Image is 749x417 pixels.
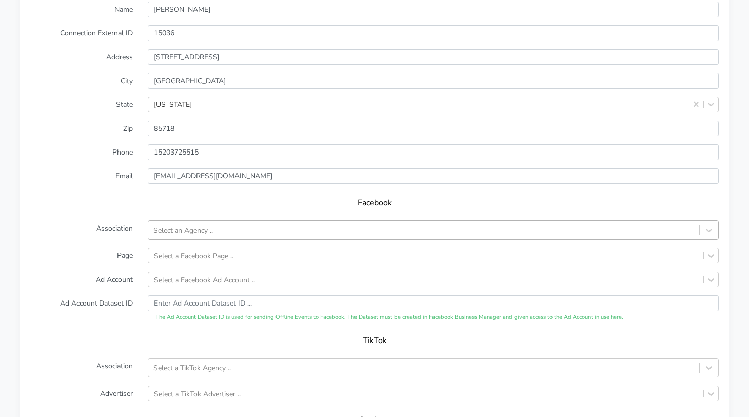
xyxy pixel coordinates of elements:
input: Enter Name ... [148,2,719,17]
label: Association [23,220,140,240]
label: Association [23,358,140,377]
input: Enter Ad Account Dataset ID ... [148,295,719,311]
label: Email [23,168,140,184]
label: City [23,73,140,89]
label: Ad Account Dataset ID [23,295,140,322]
label: Advertiser [23,386,140,401]
label: Page [23,248,140,263]
label: Zip [23,121,140,136]
input: Enter Address .. [148,49,719,65]
input: Enter the City .. [148,73,719,89]
div: The Ad Account Dataset ID is used for sending Offline Events to Facebook. The Dataset must be cre... [148,313,719,322]
label: Address [23,49,140,65]
div: [US_STATE] [154,99,192,110]
label: Name [23,2,140,17]
input: Enter the external ID .. [148,25,719,41]
label: State [23,97,140,112]
div: Select a TikTok Agency .. [153,363,231,373]
div: Select a Facebook Page .. [154,250,233,261]
h5: Facebook [41,198,708,208]
div: Select an Agency .. [153,225,213,236]
h5: TikTok [41,336,708,346]
input: Enter phone ... [148,144,719,160]
input: Enter Email ... [148,168,719,184]
label: Phone [23,144,140,160]
label: Ad Account [23,272,140,287]
div: Select a Facebook Ad Account .. [154,274,255,285]
label: Connection External ID [23,25,140,41]
input: Enter Zip .. [148,121,719,136]
div: Select a TikTok Advertiser .. [154,388,241,399]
